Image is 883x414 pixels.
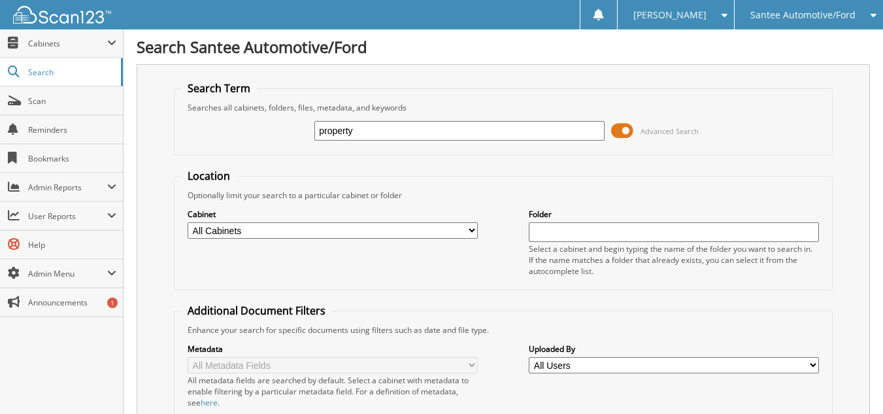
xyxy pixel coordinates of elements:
a: here [201,397,218,408]
span: Scan [28,95,116,107]
span: Admin Reports [28,182,107,193]
span: Cabinets [28,38,107,49]
span: User Reports [28,211,107,222]
div: Select a cabinet and begin typing the name of the folder you want to search in. If the name match... [529,243,819,277]
span: Announcements [28,297,116,308]
span: Santee Automotive/Ford [750,11,856,19]
span: Help [28,239,116,250]
span: Reminders [28,124,116,135]
label: Folder [529,209,819,220]
div: Searches all cabinets, folders, files, metadata, and keywords [181,102,825,113]
label: Metadata [188,343,478,354]
span: Admin Menu [28,268,107,279]
legend: Additional Document Filters [181,303,332,318]
div: 1 [107,298,118,308]
legend: Location [181,169,237,183]
img: scan123-logo-white.svg [13,6,111,24]
div: All metadata fields are searched by default. Select a cabinet with metadata to enable filtering b... [188,375,478,408]
span: [PERSON_NAME] [633,11,707,19]
div: Enhance your search for specific documents using filters such as date and file type. [181,324,825,336]
h1: Search Santee Automotive/Ford [137,36,870,58]
span: Search [28,67,114,78]
label: Uploaded By [529,343,819,354]
legend: Search Term [181,81,257,95]
label: Cabinet [188,209,478,220]
span: Bookmarks [28,153,116,164]
span: Advanced Search [641,126,699,136]
div: Optionally limit your search to a particular cabinet or folder [181,190,825,201]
